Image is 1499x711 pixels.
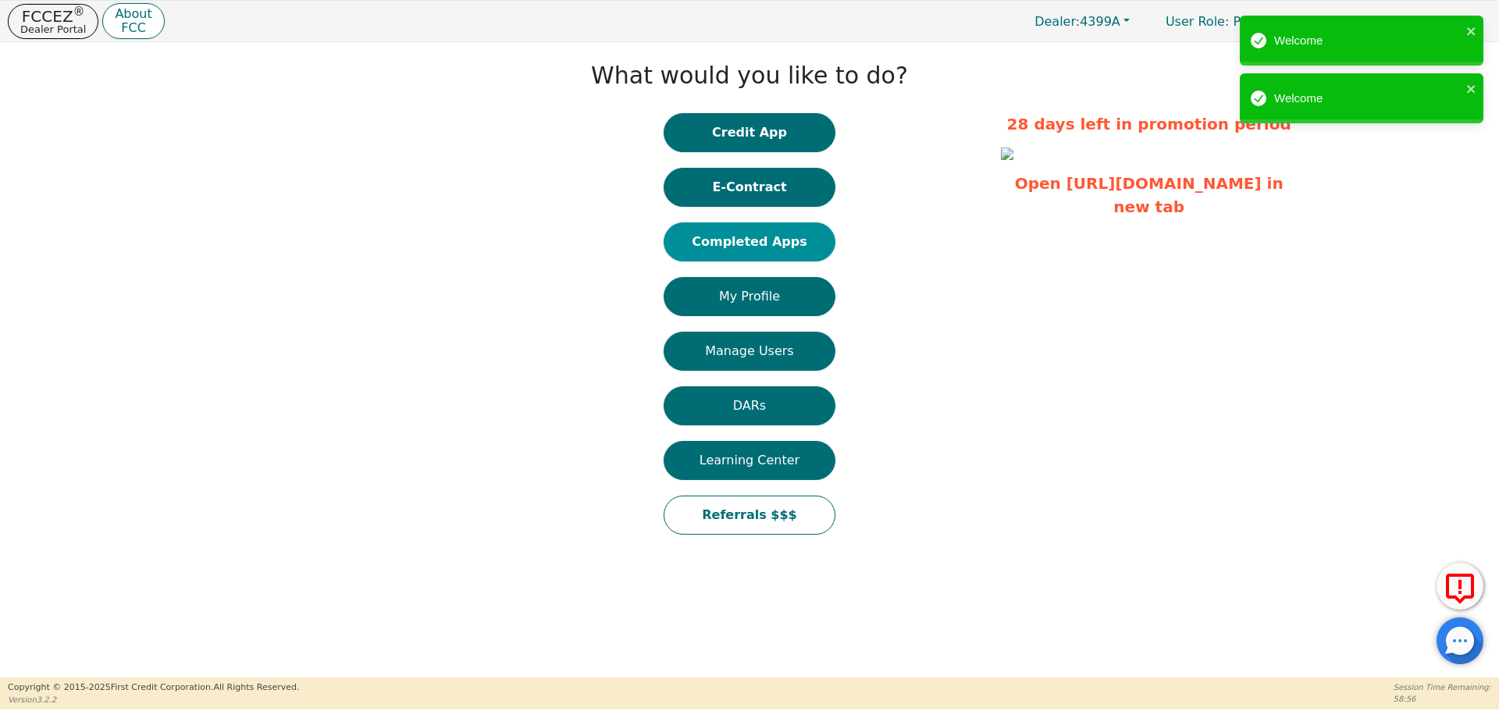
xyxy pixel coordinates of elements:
[1274,32,1462,50] div: Welcome
[1150,6,1297,37] a: User Role: Primary
[213,682,299,692] span: All Rights Reserved.
[664,168,835,207] button: E-Contract
[8,694,299,706] p: Version 3.2.2
[1150,6,1297,37] p: Primary
[73,5,85,19] sup: ®
[664,386,835,425] button: DARs
[1001,112,1298,136] p: 28 days left in promotion period
[1034,14,1080,29] span: Dealer:
[1466,80,1477,98] button: close
[1394,693,1491,705] p: 58:56
[1437,563,1483,610] button: Report Error to FCC
[1166,14,1229,29] span: User Role :
[20,9,86,24] p: FCCEZ
[664,441,835,480] button: Learning Center
[115,22,151,34] p: FCC
[115,8,151,20] p: About
[664,496,835,535] button: Referrals $$$
[102,3,164,40] button: AboutFCC
[664,222,835,261] button: Completed Apps
[1466,22,1477,40] button: close
[1001,148,1013,160] img: 08c6dc62-af73-45eb-bba5-9662008f5749
[20,24,86,34] p: Dealer Portal
[664,277,835,316] button: My Profile
[1301,9,1491,34] button: 4399A:[PERSON_NAME]
[1274,90,1462,108] div: Welcome
[8,4,98,39] button: FCCEZ®Dealer Portal
[591,62,908,90] h1: What would you like to do?
[664,113,835,152] button: Credit App
[1394,681,1491,693] p: Session Time Remaining:
[8,681,299,695] p: Copyright © 2015- 2025 First Credit Corporation.
[1015,174,1284,216] a: Open [URL][DOMAIN_NAME] in new tab
[664,332,835,371] button: Manage Users
[1018,9,1146,34] button: Dealer:4399A
[1034,14,1120,29] span: 4399A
